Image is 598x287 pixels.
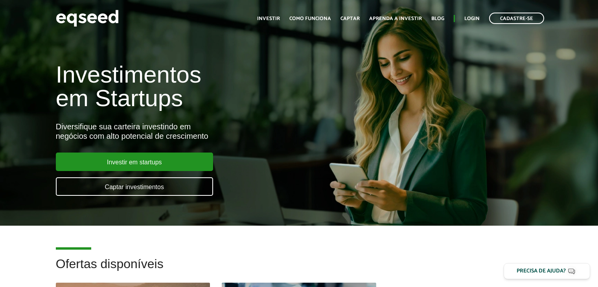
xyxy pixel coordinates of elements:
[56,8,119,29] img: EqSeed
[257,16,280,21] a: Investir
[464,16,480,21] a: Login
[56,153,213,171] a: Investir em startups
[369,16,422,21] a: Aprenda a investir
[489,13,544,24] a: Cadastre-se
[56,257,543,283] h2: Ofertas disponíveis
[56,177,213,196] a: Captar investimentos
[289,16,331,21] a: Como funciona
[431,16,444,21] a: Blog
[340,16,360,21] a: Captar
[56,122,343,141] div: Diversifique sua carteira investindo em negócios com alto potencial de crescimento
[56,63,343,110] h1: Investimentos em Startups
